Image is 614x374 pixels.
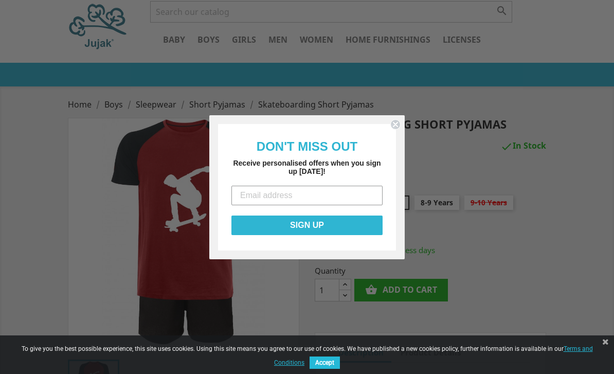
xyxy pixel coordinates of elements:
button: Accept [310,357,340,369]
span: Receive personalised offers when you sign up [DATE]! [233,159,381,175]
div: To give you the best possible experience, this site uses cookies. Using this site means you agree... [10,345,604,371]
span: DON'T MISS OUT [257,139,357,153]
input: Email address [231,186,383,205]
a: Terms and Conditions [274,342,593,368]
button: Close dialog [390,119,401,130]
button: SIGN UP [231,216,383,235]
